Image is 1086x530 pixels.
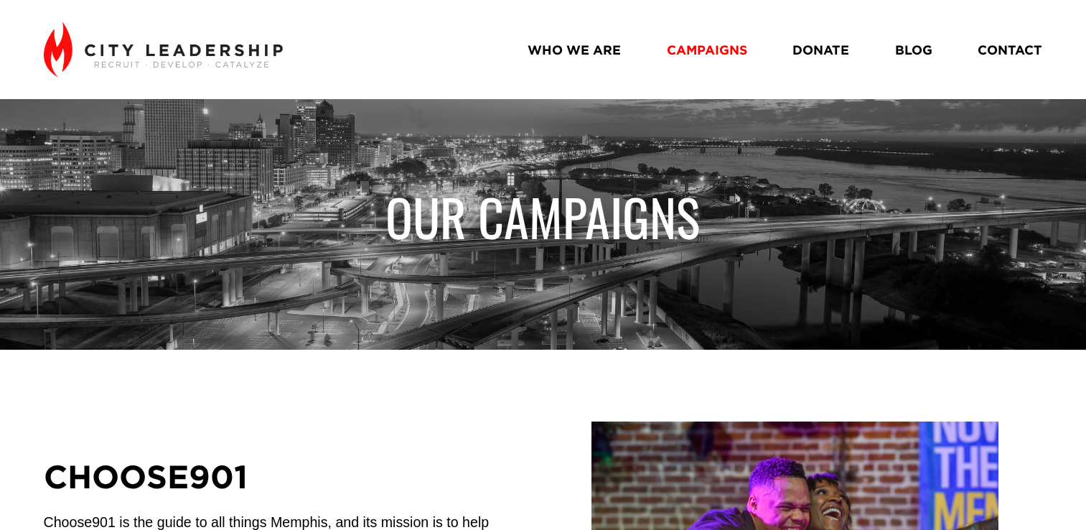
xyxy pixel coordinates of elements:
img: City Leadership - Recruit. Develop. Catalyze. [44,22,283,78]
a: CONTACT [978,37,1042,62]
h2: CHOOSE901 [44,455,497,498]
a: DONATE [792,37,849,62]
a: BLOG [895,37,932,62]
a: CAMPAIGNS [667,37,747,62]
a: WHO WE ARE [528,37,621,62]
h1: OUR CAMPAIGNS [337,185,749,248]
